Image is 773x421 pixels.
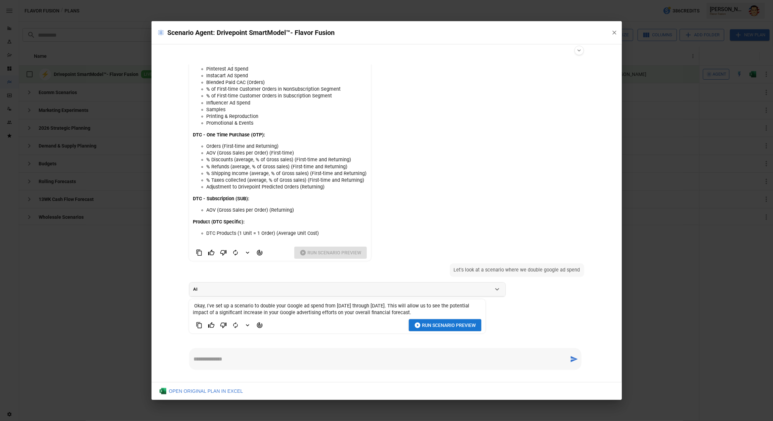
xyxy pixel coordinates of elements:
[217,320,229,331] button: Bad Response
[205,320,217,331] button: Good Response
[207,207,367,214] li: AOV (Gross Sales per Order) (Returning)
[194,286,198,292] p: AI
[205,247,217,258] button: Good Response
[207,157,367,163] li: % Discounts (average, % of Gross sales) (First-time and Returning)
[160,388,166,394] img: Excel
[242,319,254,331] button: Detailed Feedback
[217,247,229,258] button: Bad Response
[207,150,367,157] li: AOV (Gross Sales per Order) (First-time)
[207,100,367,107] li: Influencer Ad Spend
[422,321,476,330] span: Run Scenario Preview
[254,319,266,331] button: Agent Changes Data
[193,132,265,138] strong: DTC - One Time Purchase (OTP):
[193,247,205,258] button: Copy to clipboard
[229,320,242,331] button: Regenerate Response
[574,46,584,55] button: Show agent settings
[254,247,266,259] button: Agent Changes Data
[207,86,367,93] li: % of First-time Customer Orders in NonSubscription Segment
[207,184,367,191] li: Adjustment to Drivepoint Predicted Orders (Returning)
[207,230,367,237] li: DTC Products (1 Unit = 1 Order) (Average Unit Cost)
[193,303,471,315] span: Okay, I've set up a scenario to double your Google ad spend from [DATE] through [DATE]. This will...
[207,107,367,113] li: Samples
[207,73,367,79] li: Instacart Ad Spend
[193,219,245,225] strong: Product (DTC Specific):
[207,120,367,127] li: Promotional & Events
[207,66,367,73] li: Pinterest Ad Spend
[207,170,367,177] li: % Shipping Income (average, % of Gross sales) (First-time and Returning)
[157,27,606,38] p: Scenario Agent: Drivepoint SmartModel™- Flavor Fusion
[207,164,367,170] li: % Refunds (average, % of Gross sales) (First-time and Returning)
[207,143,367,150] li: Orders (First-time and Returning)
[454,267,580,273] span: Let's look at a scenario where we double google ad spend
[229,247,242,258] button: Regenerate Response
[207,93,367,99] li: % of First-time Customer Orders in Subscription Segment
[193,196,250,202] strong: DTC - Subscription (SUB):
[207,177,367,184] li: % Taxes collected (average, % of Gross sales) (First-time and Returning)
[207,79,367,86] li: Blended Paid CAC (Orders)
[242,247,254,259] button: Detailed Feedback
[207,113,367,120] li: Printing & Reproduction
[193,320,205,331] button: Copy to clipboard
[160,388,243,394] div: OPEN ORIGINAL PLAN IN EXCEL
